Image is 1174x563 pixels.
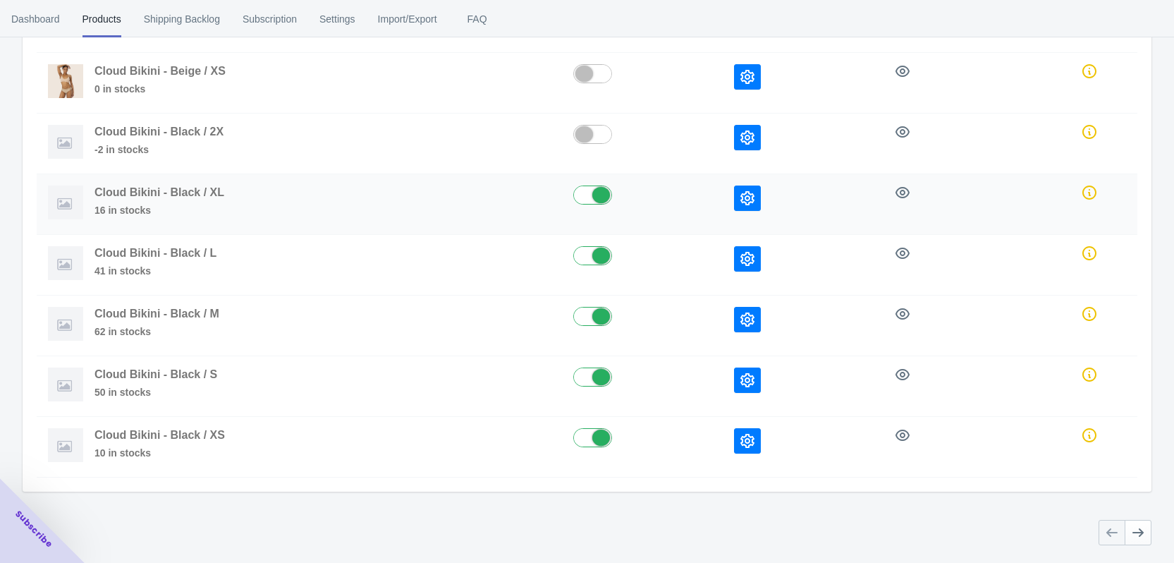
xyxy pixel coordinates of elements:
span: Cloud Bikini - Black / M [94,308,219,320]
img: Lilova-Cloud-Bikini-Beige-Model-Front_leakproof_underwear_period_panties_absorbent_undies.jpg [48,64,83,98]
span: Cloud Bikini - Beige / XS [94,65,226,77]
span: Dashboard [11,1,60,37]
span: Cloud Bikini - Black / L [94,247,216,259]
span: Subscription [243,1,297,37]
span: Cloud Bikini - Black / XL [94,186,224,198]
button: Next [1125,520,1151,545]
img: imgnotfound.png [48,186,83,219]
span: 41 in stocks [94,264,216,278]
span: Subscribe [13,508,55,550]
span: Products [82,1,121,37]
span: -2 in stocks [94,143,224,157]
span: 16 in stocks [94,203,224,217]
span: 50 in stocks [94,385,217,399]
span: Cloud Bikini - Black / XS [94,429,225,441]
span: 0 in stocks [94,82,226,96]
span: Import/Export [378,1,437,37]
img: imgnotfound.png [48,307,83,341]
span: FAQ [460,1,495,37]
span: Shipping Backlog [144,1,220,37]
img: imgnotfound.png [48,368,83,401]
img: imgnotfound.png [48,428,83,462]
img: imgnotfound.png [48,125,83,159]
img: imgnotfound.png [48,246,83,280]
button: Previous [1099,520,1125,545]
span: Settings [319,1,355,37]
span: 62 in stocks [94,325,219,339]
span: Cloud Bikini - Black / S [94,368,217,380]
span: 10 in stocks [94,446,225,460]
span: Cloud Bikini - Black / 2X [94,126,224,138]
nav: Pagination [1099,520,1151,545]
